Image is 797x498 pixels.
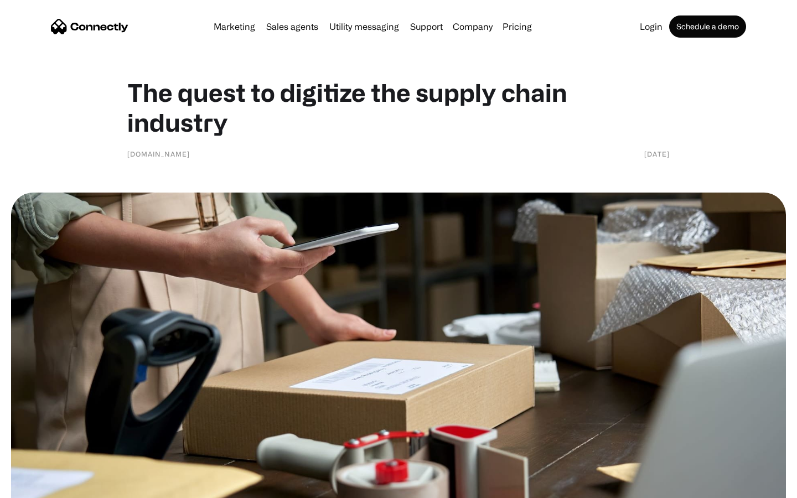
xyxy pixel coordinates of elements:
[209,22,260,31] a: Marketing
[127,148,190,159] div: [DOMAIN_NAME]
[406,22,447,31] a: Support
[498,22,536,31] a: Pricing
[669,15,746,38] a: Schedule a demo
[644,148,670,159] div: [DATE]
[127,77,670,137] h1: The quest to digitize the supply chain industry
[453,19,493,34] div: Company
[11,479,66,494] aside: Language selected: English
[22,479,66,494] ul: Language list
[635,22,667,31] a: Login
[262,22,323,31] a: Sales agents
[325,22,403,31] a: Utility messaging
